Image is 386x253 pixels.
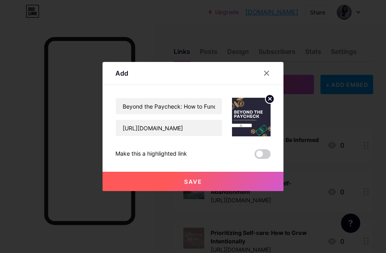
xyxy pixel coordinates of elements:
[116,120,222,136] input: URL
[115,68,128,78] div: Add
[116,98,222,114] input: Title
[184,178,202,185] span: Save
[115,149,187,159] div: Make this a highlighted link
[103,172,283,191] button: Save
[232,98,271,136] img: link_thumbnail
